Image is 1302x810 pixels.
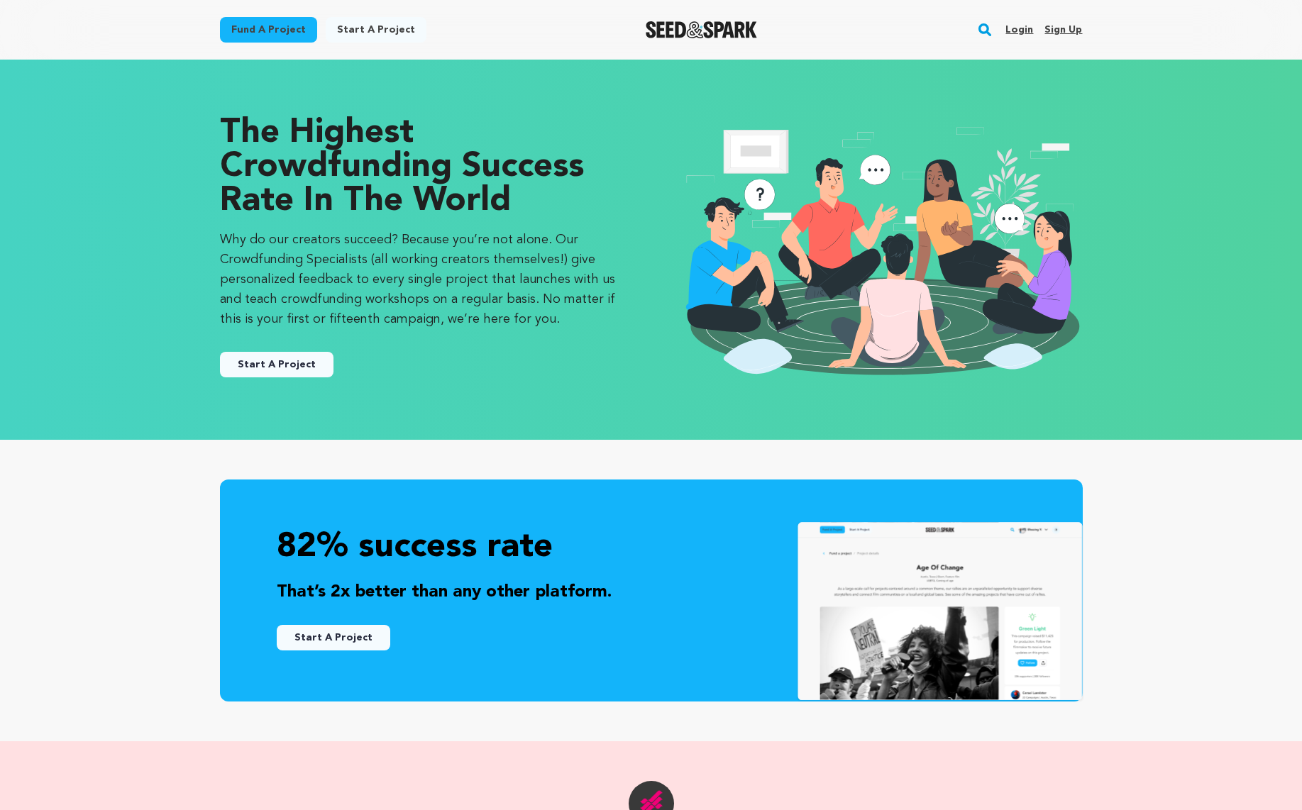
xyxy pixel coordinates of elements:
[680,116,1083,383] img: seedandspark start project illustration image
[646,21,757,38] a: Seed&Spark Homepage
[220,116,623,218] p: The Highest Crowdfunding Success Rate in the World
[277,625,390,650] a: Start A Project
[646,21,757,38] img: Seed&Spark Logo Dark Mode
[277,579,1026,605] p: That’s 2x better than any other platform.
[220,352,333,377] a: Start A Project
[326,17,426,43] a: Start a project
[220,17,317,43] a: Fund a project
[1005,18,1033,41] a: Login
[220,230,623,329] p: Why do our creators succeed? Because you’re not alone. Our Crowdfunding Specialists (all working ...
[1044,18,1082,41] a: Sign up
[277,525,1026,571] p: 82% success rate
[796,521,1083,702] img: seedandspark project details screen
